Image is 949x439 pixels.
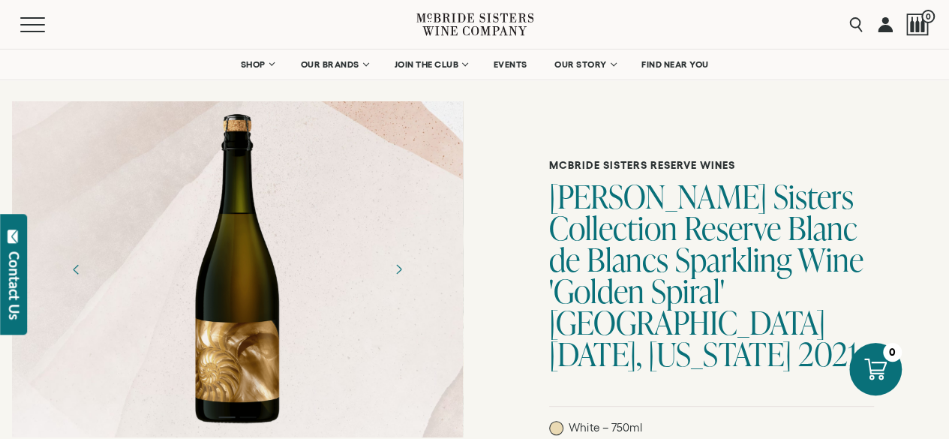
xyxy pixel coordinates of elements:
[632,50,719,80] a: FIND NEAR YOU
[883,343,902,362] div: 0
[20,17,74,32] button: Mobile Menu Trigger
[549,181,874,370] h1: [PERSON_NAME] Sisters Collection Reserve Blanc de Blancs Sparkling Wine 'Golden Spiral' [GEOGRAPH...
[300,59,359,70] span: OUR BRANDS
[641,59,709,70] span: FIND NEAR YOU
[549,159,874,172] h6: McBride Sisters Reserve Wines
[239,416,256,418] li: Page dot 2
[290,50,377,80] a: OUR BRANDS
[394,59,458,70] span: JOIN THE CLUB
[384,50,476,80] a: JOIN THE CLUB
[494,59,527,70] span: EVENTS
[218,416,235,418] li: Page dot 1
[57,250,96,289] button: Previous
[554,59,607,70] span: OUR STORY
[379,250,418,289] button: Next
[484,50,537,80] a: EVENTS
[230,50,283,80] a: SHOP
[545,50,625,80] a: OUR STORY
[240,59,266,70] span: SHOP
[549,421,641,435] p: White – 750ml
[7,251,22,320] div: Contact Us
[921,10,935,23] span: 0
